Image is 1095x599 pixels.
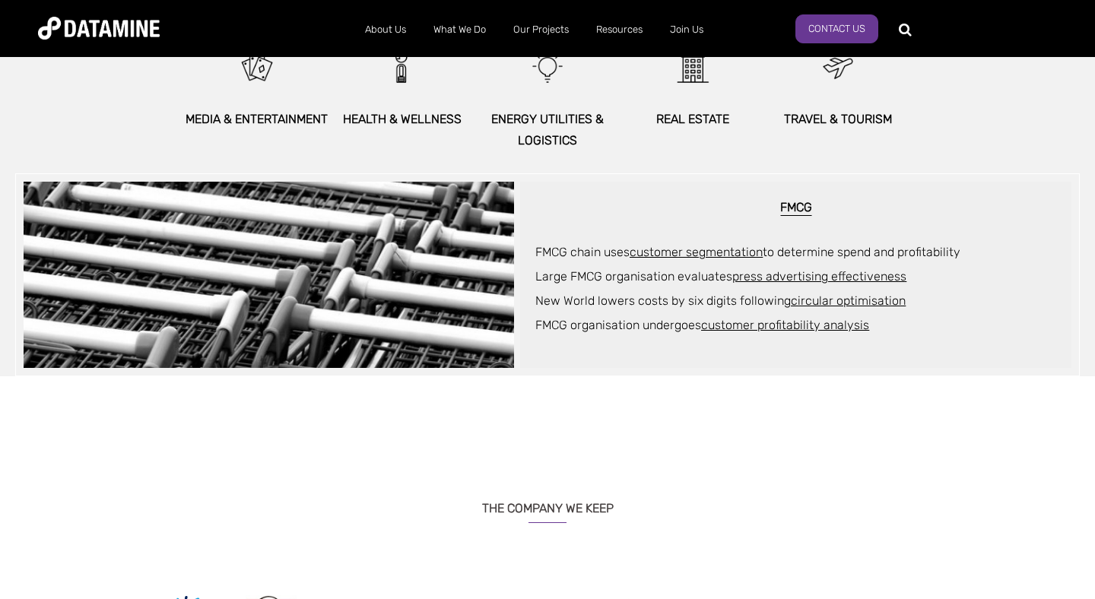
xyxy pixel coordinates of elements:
[420,10,500,49] a: What We Do
[329,109,474,129] p: HEALTH & WELLNESS
[535,201,1056,217] h6: FMCG
[351,10,420,49] a: About Us
[65,482,1030,523] h3: The Company We Keep
[535,245,960,259] span: FMCG chain uses to determine spend and profitability
[184,109,329,129] p: MEDIA & ENTERTAINMENT
[535,269,906,284] span: Large FMCG organisation evaluates
[732,269,906,284] a: press advertising effectiveness
[660,33,725,101] img: Apartment.png
[791,293,906,308] a: circular optimisation
[620,109,766,129] p: REAL ESTATE
[535,318,869,332] span: FMCG organisation undergoes
[224,33,290,101] img: Entertainment.png
[500,10,582,49] a: Our Projects
[701,318,869,332] a: customer profitability analysis
[795,14,878,43] a: Contact Us
[535,293,906,308] span: New World lowers costs by six digits following
[515,33,580,101] img: Utilities.png
[805,33,871,101] img: Travel%20%26%20Tourism.png
[474,109,620,150] p: ENERGY UTILITIES & Logistics
[38,17,160,40] img: Datamine
[582,10,656,49] a: Resources
[370,33,435,101] img: Male%20sideways.png
[766,109,911,129] p: Travel & Tourism
[656,10,717,49] a: Join Us
[630,245,763,259] a: customer segmentation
